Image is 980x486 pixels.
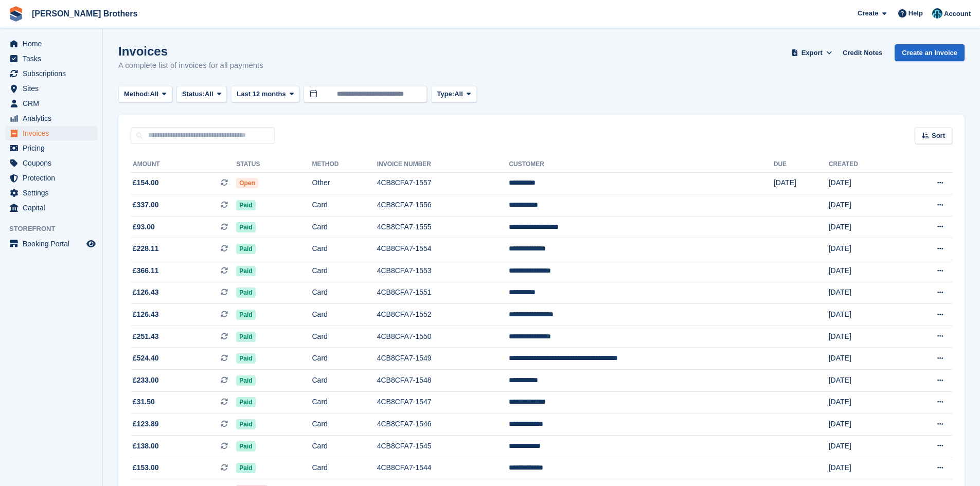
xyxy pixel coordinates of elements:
[312,172,377,194] td: Other
[829,304,900,326] td: [DATE]
[8,6,24,22] img: stora-icon-8386f47178a22dfd0bd8f6a31ec36ba5ce8667c1dd55bd0f319d3a0aa187defe.svg
[23,126,84,140] span: Invoices
[236,353,255,364] span: Paid
[829,260,900,282] td: [DATE]
[5,171,97,185] a: menu
[829,172,900,194] td: [DATE]
[377,156,509,173] th: Invoice Number
[236,419,255,429] span: Paid
[133,375,159,386] span: £233.00
[9,224,102,234] span: Storefront
[236,332,255,342] span: Paid
[133,243,159,254] span: £228.11
[829,194,900,217] td: [DATE]
[377,457,509,479] td: 4CB8CFA7-1544
[23,186,84,200] span: Settings
[133,265,159,276] span: £366.11
[801,48,823,58] span: Export
[133,177,159,188] span: £154.00
[5,186,97,200] a: menu
[377,260,509,282] td: 4CB8CFA7-1553
[5,81,97,96] a: menu
[124,89,150,99] span: Method:
[85,238,97,250] a: Preview store
[774,156,829,173] th: Due
[133,419,159,429] span: £123.89
[176,86,227,103] button: Status: All
[377,238,509,260] td: 4CB8CFA7-1554
[944,9,971,19] span: Account
[133,441,159,452] span: £138.00
[236,463,255,473] span: Paid
[133,462,159,473] span: £153.00
[5,156,97,170] a: menu
[312,413,377,436] td: Card
[895,44,965,61] a: Create an Invoice
[5,66,97,81] a: menu
[377,216,509,238] td: 4CB8CFA7-1555
[377,370,509,392] td: 4CB8CFA7-1548
[236,222,255,232] span: Paid
[236,266,255,276] span: Paid
[377,282,509,304] td: 4CB8CFA7-1551
[23,81,84,96] span: Sites
[5,111,97,125] a: menu
[932,131,945,141] span: Sort
[236,156,312,173] th: Status
[908,8,923,19] span: Help
[377,194,509,217] td: 4CB8CFA7-1556
[377,413,509,436] td: 4CB8CFA7-1546
[932,8,942,19] img: Helen Eldridge
[23,156,84,170] span: Coupons
[312,238,377,260] td: Card
[237,89,286,99] span: Last 12 months
[23,51,84,66] span: Tasks
[312,216,377,238] td: Card
[377,304,509,326] td: 4CB8CFA7-1552
[377,435,509,457] td: 4CB8CFA7-1545
[829,238,900,260] td: [DATE]
[312,435,377,457] td: Card
[829,282,900,304] td: [DATE]
[236,200,255,210] span: Paid
[454,89,463,99] span: All
[509,156,773,173] th: Customer
[5,126,97,140] a: menu
[236,178,258,188] span: Open
[133,200,159,210] span: £337.00
[236,397,255,407] span: Paid
[5,96,97,111] a: menu
[377,391,509,413] td: 4CB8CFA7-1547
[5,201,97,215] a: menu
[312,156,377,173] th: Method
[133,353,159,364] span: £524.40
[236,244,255,254] span: Paid
[236,310,255,320] span: Paid
[23,111,84,125] span: Analytics
[133,397,155,407] span: £31.50
[312,282,377,304] td: Card
[312,326,377,348] td: Card
[131,156,236,173] th: Amount
[789,44,834,61] button: Export
[23,171,84,185] span: Protection
[437,89,454,99] span: Type:
[829,435,900,457] td: [DATE]
[774,172,829,194] td: [DATE]
[5,37,97,51] a: menu
[236,287,255,298] span: Paid
[312,457,377,479] td: Card
[312,260,377,282] td: Card
[829,326,900,348] td: [DATE]
[829,413,900,436] td: [DATE]
[829,370,900,392] td: [DATE]
[133,222,155,232] span: £93.00
[231,86,299,103] button: Last 12 months
[28,5,141,22] a: [PERSON_NAME] Brothers
[829,348,900,370] td: [DATE]
[377,326,509,348] td: 4CB8CFA7-1550
[23,66,84,81] span: Subscriptions
[312,304,377,326] td: Card
[829,156,900,173] th: Created
[5,141,97,155] a: menu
